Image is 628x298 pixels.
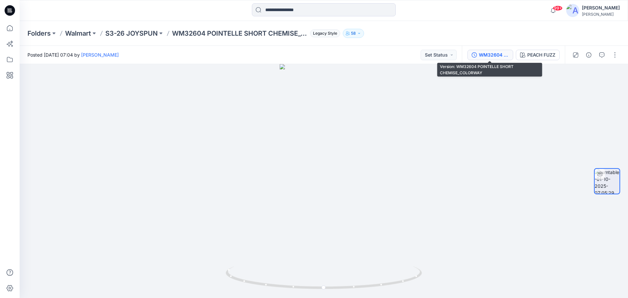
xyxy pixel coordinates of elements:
div: WM32604 POINTELLE SHORT CHEMISE_COLORWAY [479,51,509,59]
button: Details [584,50,594,60]
div: [PERSON_NAME] [582,4,620,12]
span: 99+ [553,6,563,11]
button: WM32604 POINTELLE SHORT CHEMISE_COLORWAY [467,50,513,60]
span: Legacy Style [310,29,340,37]
a: S3-26 JOYSPUN [105,29,158,38]
img: avatar [566,4,579,17]
a: [PERSON_NAME] [81,52,119,58]
a: Folders [27,29,51,38]
div: [PERSON_NAME] [582,12,620,17]
button: 58 [343,29,364,38]
button: Legacy Style [307,29,340,38]
span: Posted [DATE] 07:04 by [27,51,119,58]
button: PEACH FUZZ [516,50,560,60]
div: PEACH FUZZ [527,51,555,59]
img: turntable-01-10-2025-07:05:29 [595,169,619,194]
p: 58 [351,30,356,37]
p: WM32604 POINTELLE SHORT CHEMISE_COLORWAY [172,29,307,38]
a: Walmart [65,29,91,38]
